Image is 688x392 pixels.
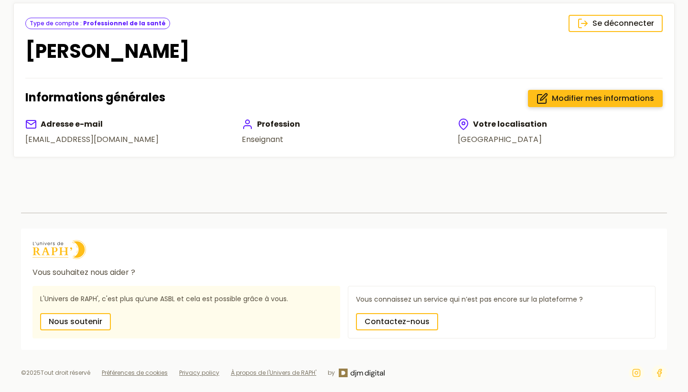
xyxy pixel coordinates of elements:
a: Modifier mes informations [528,90,663,107]
a: Facebook de l'Univers de RAPH' [652,365,667,381]
h3: Votre localisation [458,119,663,130]
h2: Informations générales [25,90,165,107]
h3: Profession [242,119,447,130]
p: Vous souhaitez nous aider ? [32,267,656,278]
button: Préférences de cookies [102,369,168,377]
h1: [PERSON_NAME] [25,40,663,63]
span: Contactez-nous [365,316,430,327]
strong: Professionnel de la santé [83,19,166,27]
p: L'Univers de RAPH', c'est plus qu’une ASBL et cela est possible grâce à vous. [40,294,333,305]
h3: Adresse e-mail [25,119,230,130]
div: [GEOGRAPHIC_DATA] [458,134,663,145]
a: Nous soutenir [40,313,111,330]
span: Modifier mes informations [552,93,654,104]
a: Instagram de l'Univers de RAPH' [629,365,644,381]
a: Privacy policy [179,369,219,377]
button: Se déconnecter [569,15,663,32]
img: DJM digital logo [339,369,385,378]
span: Nous soutenir [49,316,102,327]
a: À propos de l'Univers de RAPH' [231,369,316,377]
div: Enseignant [242,134,447,145]
span: Se déconnecter [592,18,654,29]
div: [EMAIL_ADDRESS][DOMAIN_NAME] [25,134,230,145]
span: by [328,369,335,377]
li: © 2025 Tout droit réservé [21,369,90,377]
a: by [328,369,385,378]
div: Type de compte : [25,18,170,29]
img: logo Univers de Raph [32,240,86,259]
p: Vous connaissez un service qui n’est pas encore sur la plateforme ? [356,294,647,305]
a: Contactez-nous [356,313,438,330]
